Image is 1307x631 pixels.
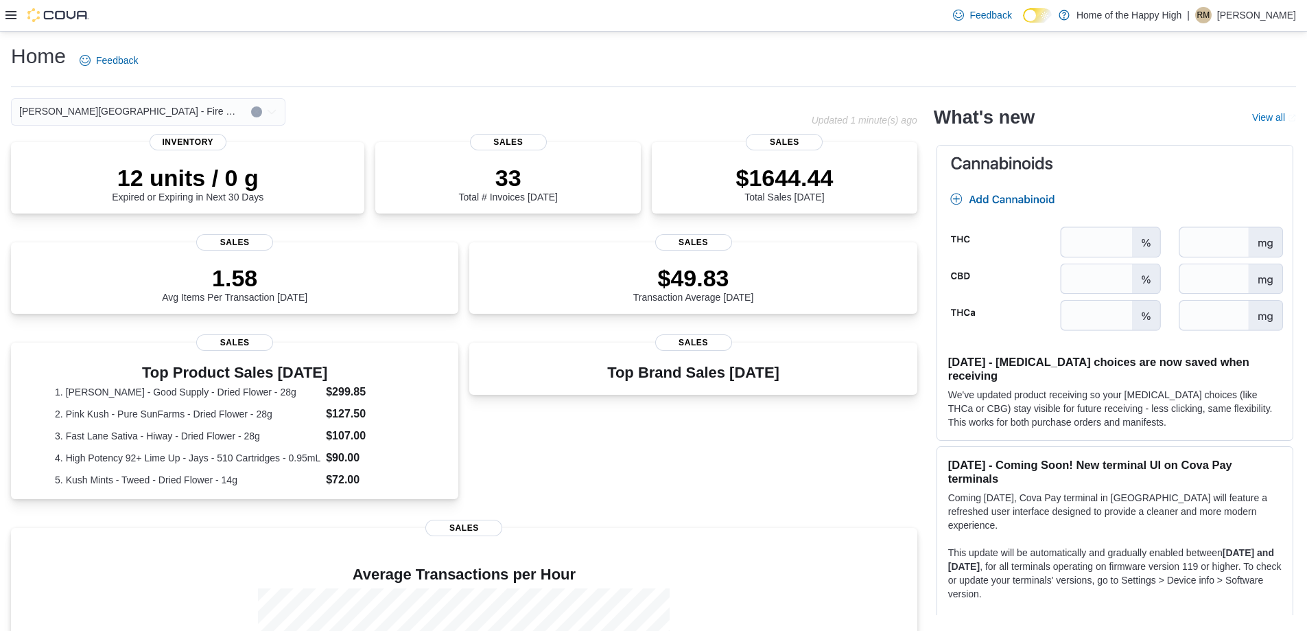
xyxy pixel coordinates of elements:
svg: External link [1288,114,1296,122]
button: Open list of options [266,106,277,117]
dd: $299.85 [326,384,414,400]
span: Feedback [96,54,138,67]
div: Total Sales [DATE] [735,164,833,203]
p: Coming [DATE], Cova Pay terminal in [GEOGRAPHIC_DATA] will feature a refreshed user interface des... [948,491,1282,532]
dd: $107.00 [326,428,414,444]
a: Feedback [74,47,143,74]
span: Sales [655,234,732,251]
p: 33 [459,164,558,192]
img: Cova [27,8,89,22]
dt: 1. [PERSON_NAME] - Good Supply - Dried Flower - 28g [55,385,320,399]
p: 12 units / 0 g [112,164,263,192]
p: 1.58 [162,264,307,292]
h1: Home [11,43,66,70]
dd: $127.50 [326,406,414,422]
h4: Average Transactions per Hour [22,566,906,583]
div: Transaction Average [DATE] [633,264,754,303]
span: Inventory [150,134,226,150]
dd: $72.00 [326,472,414,488]
p: Home of the Happy High [1076,7,1181,23]
h2: What's new [934,106,1035,128]
span: Sales [746,134,823,150]
p: This update will be automatically and gradually enabled between , for all terminals operating on ... [948,546,1282,601]
p: [PERSON_NAME] [1217,7,1296,23]
a: Feedback [947,1,1017,29]
div: Roberta Mortimer [1195,7,1212,23]
h3: Top Product Sales [DATE] [55,365,414,381]
dd: $90.00 [326,450,414,466]
button: Clear input [251,106,262,117]
dt: 4. High Potency 92+ Lime Up - Jays - 510 Cartridges - 0.95mL [55,451,320,465]
p: $1644.44 [735,164,833,192]
p: Updated 1 minute(s) ago [812,115,917,126]
span: [PERSON_NAME][GEOGRAPHIC_DATA] - Fire & Flower [19,103,237,119]
span: Sales [655,334,732,351]
span: Sales [196,334,273,351]
dt: 2. Pink Kush - Pure SunFarms - Dried Flower - 28g [55,407,320,421]
dt: 5. Kush Mints - Tweed - Dried Flower - 14g [55,473,320,487]
p: We've updated product receiving so your [MEDICAL_DATA] choices (like THCa or CBG) stay visible fo... [948,388,1282,429]
div: Avg Items Per Transaction [DATE] [162,264,307,303]
span: Feedback [969,8,1011,22]
span: Sales [425,520,502,536]
div: Expired or Expiring in Next 30 Days [112,164,263,203]
div: Total # Invoices [DATE] [459,164,558,203]
h3: [DATE] - [MEDICAL_DATA] choices are now saved when receiving [948,355,1282,382]
h3: [DATE] - Coming Soon! New terminal UI on Cova Pay terminals [948,458,1282,485]
dt: 3. Fast Lane Sativa - Hiway - Dried Flower - 28g [55,429,320,443]
span: Sales [470,134,547,150]
span: Sales [196,234,273,251]
span: RM [1197,7,1210,23]
p: $49.83 [633,264,754,292]
a: View allExternal link [1252,112,1296,123]
input: Dark Mode [1023,8,1052,23]
p: | [1187,7,1190,23]
h3: Top Brand Sales [DATE] [607,365,779,381]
